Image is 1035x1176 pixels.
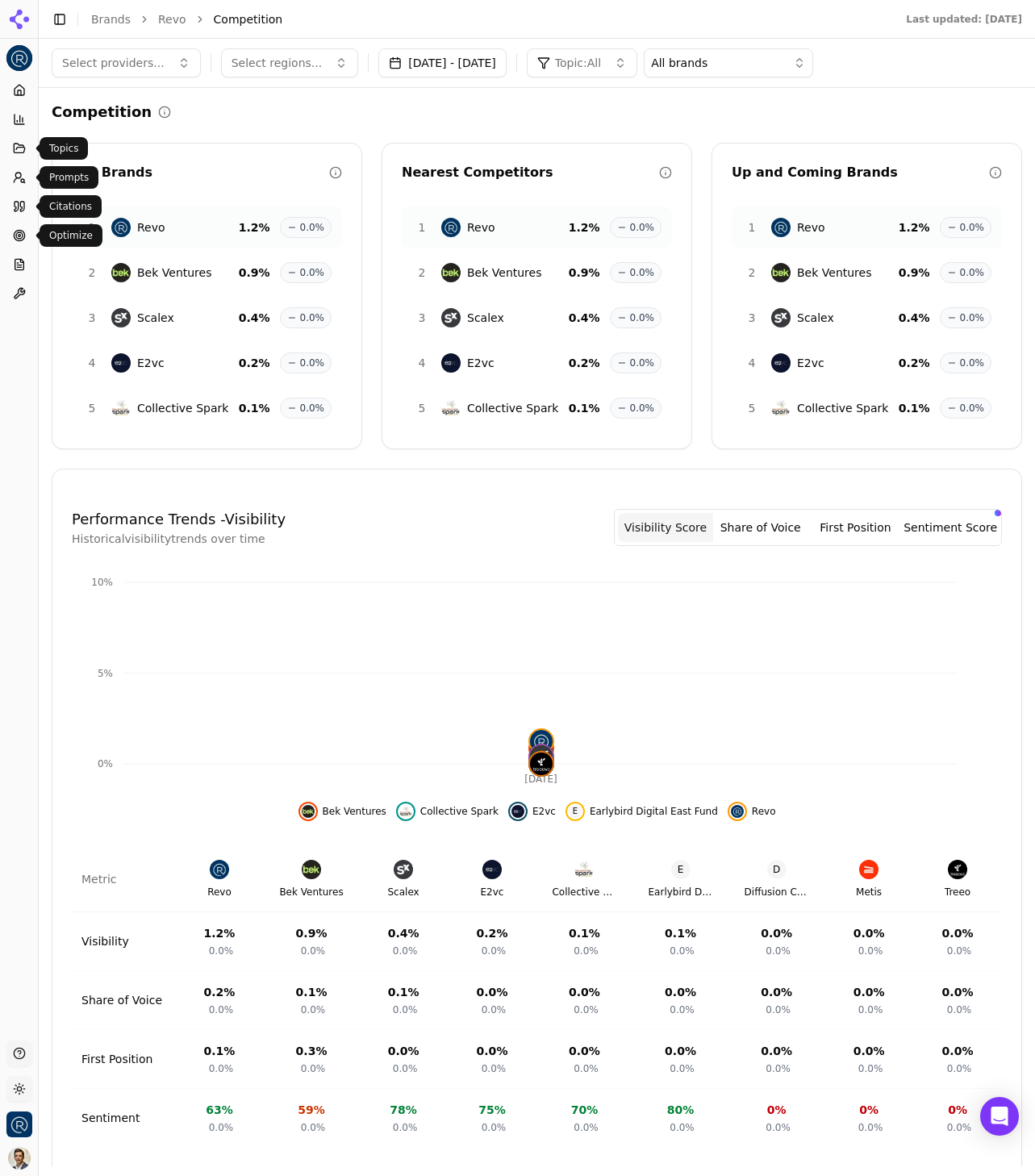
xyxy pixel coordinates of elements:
[239,355,270,371] span: 0.2 %
[899,400,930,416] span: 0.1 %
[899,310,930,326] span: 0.4 %
[569,265,600,281] span: 0.9 %
[82,219,102,236] span: 1
[508,802,556,821] button: Hide e2vc data
[82,310,102,326] span: 3
[670,1003,695,1016] span: 0.0%
[441,263,461,282] img: Bek Ventures
[467,219,495,236] span: Revo
[467,265,541,281] span: Bek Ventures
[204,1043,236,1059] div: 0.1 %
[574,1003,599,1016] span: 0.0%
[98,668,113,679] tspan: 5%
[665,1043,696,1059] div: 0.0 %
[742,219,762,236] span: 1
[399,805,412,818] img: collective spark
[390,1102,417,1118] div: 78 %
[942,1043,974,1059] div: 0.0 %
[239,219,270,236] span: 1.2 %
[524,774,557,785] tspan: [DATE]
[574,1062,599,1075] span: 0.0%
[412,219,432,236] span: 1
[766,1121,791,1134] span: 0.0%
[300,357,325,369] span: 0.0%
[210,860,229,879] img: Revo
[467,355,495,371] span: E2vc
[441,308,461,327] img: Scalex
[899,355,930,371] span: 0.2 %
[980,1097,1019,1136] div: Open Intercom Messenger
[569,219,600,236] span: 1.2 %
[388,1043,419,1059] div: 0.0 %
[858,945,883,957] span: 0.0%
[279,886,343,899] div: Bek Ventures
[771,308,791,327] img: Scalex
[467,400,558,416] span: Collective Spark
[670,1121,695,1134] span: 0.0%
[555,55,601,71] span: Topic: All
[960,357,985,369] span: 0.0%
[565,802,718,821] button: Hide earlybird digital east fund data
[808,513,904,542] button: First Position
[858,1003,883,1016] span: 0.0%
[40,195,102,218] div: Citations
[859,1102,878,1118] div: 0 %
[72,912,175,971] td: Visibility
[40,166,98,189] div: Prompts
[742,310,762,326] span: 3
[745,886,809,899] div: Diffusion Capital Partners
[209,945,234,957] span: 0.0%
[569,925,600,941] div: 0.1 %
[393,1062,418,1075] span: 0.0%
[40,137,88,160] div: Topics
[752,805,776,818] span: Revo
[378,48,507,77] button: [DATE] - [DATE]
[948,1102,967,1118] div: 0 %
[239,400,270,416] span: 0.1 %
[742,355,762,371] span: 4
[771,263,791,282] img: Bek Ventures
[766,1003,791,1016] span: 0.0%
[298,802,386,821] button: Hide bek ventures data
[6,45,32,71] button: Current brand: Revo
[72,847,175,912] th: Metric
[552,886,616,899] div: Collective Spark
[209,1121,234,1134] span: 0.0%
[40,224,102,247] div: Optimize
[630,221,655,234] span: 0.0%
[670,1062,695,1075] span: 0.0%
[481,886,504,899] div: E2vc
[713,513,808,542] button: Share of Voice
[571,1102,599,1118] div: 70 %
[206,1102,233,1118] div: 63 %
[209,1003,234,1016] span: 0.0%
[402,163,659,182] div: Nearest Competitors
[91,11,874,27] nav: breadcrumb
[574,860,594,879] img: Collective Spark
[590,805,718,818] span: Earlybird Digital East Fund
[477,1043,508,1059] div: 0.0 %
[82,355,102,371] span: 4
[301,945,326,957] span: 0.0%
[137,265,211,281] span: Bek Ventures
[856,886,882,899] div: Metis
[300,402,325,415] span: 0.0%
[569,805,582,818] span: E
[942,925,974,941] div: 0.0 %
[394,860,413,879] img: Scalex
[797,355,824,371] span: E2vc
[98,758,113,769] tspan: 0%
[742,400,762,416] span: 5
[569,310,600,326] span: 0.4 %
[569,1043,600,1059] div: 0.0 %
[771,218,791,237] img: Revo
[158,11,186,27] a: Revo
[209,1062,234,1075] span: 0.0%
[8,1147,31,1170] img: Berkin TOKTAŞ
[72,163,329,182] div: Top Brands
[62,55,165,71] span: Select providers...
[52,101,152,123] h2: Competition
[111,308,131,327] img: Scalex
[300,221,325,234] span: 0.0%
[771,398,791,418] img: Collective Spark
